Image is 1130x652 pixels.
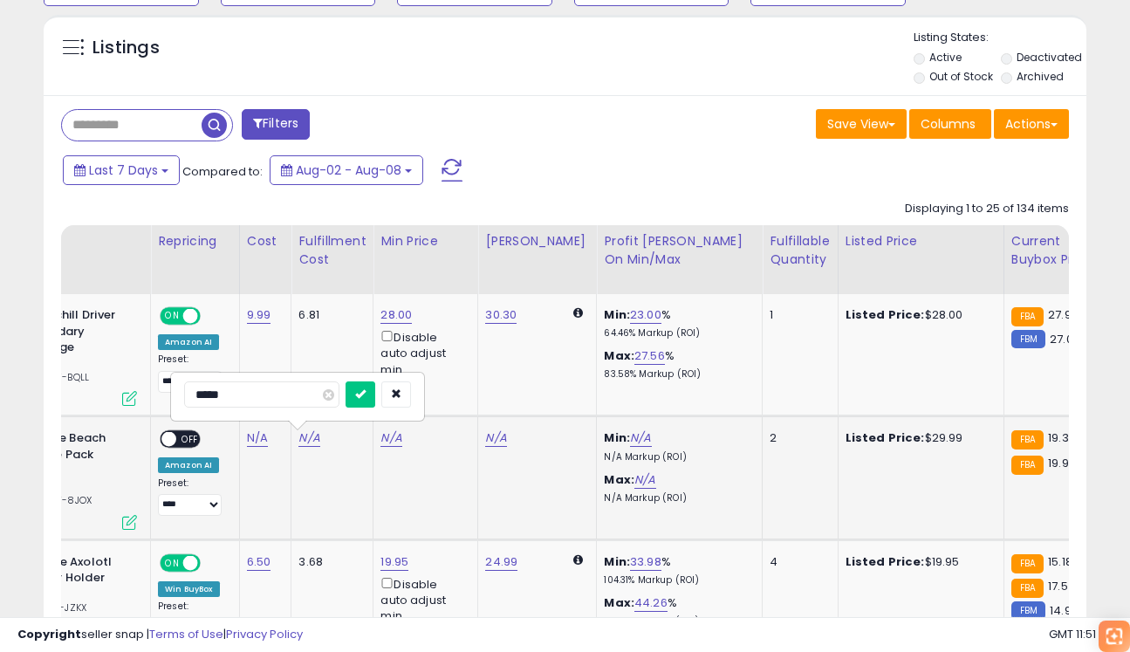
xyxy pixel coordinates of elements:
[149,626,223,642] a: Terms of Use
[485,232,589,251] div: [PERSON_NAME]
[1050,331,1080,347] span: 27.06
[846,553,925,570] b: Listed Price:
[380,232,470,251] div: Min Price
[929,50,962,65] label: Active
[1017,69,1064,84] label: Archived
[604,492,749,504] p: N/A Markup (ROI)
[242,109,310,140] button: Filters
[630,306,661,324] a: 23.00
[158,581,220,597] div: Win BuyBox
[1049,626,1113,642] span: 2025-08-16 11:51 GMT
[604,451,749,463] p: N/A Markup (ROI)
[604,595,749,628] div: %
[846,307,990,323] div: $28.00
[158,334,219,350] div: Amazon AI
[604,429,630,446] b: Min:
[298,429,319,447] a: N/A
[604,368,749,381] p: 83.58% Markup (ROI)
[604,327,749,340] p: 64.46% Markup (ROI)
[298,554,360,570] div: 3.68
[1048,455,1076,471] span: 19.99
[1011,307,1044,326] small: FBA
[604,574,749,587] p: 104.31% Markup (ROI)
[182,163,263,180] span: Compared to:
[604,307,749,340] div: %
[380,429,401,447] a: N/A
[270,155,423,185] button: Aug-02 - Aug-08
[1017,50,1082,65] label: Deactivated
[770,430,824,446] div: 2
[198,309,226,324] span: OFF
[158,457,219,473] div: Amazon AI
[1011,232,1101,269] div: Current Buybox Price
[921,115,976,133] span: Columns
[909,109,991,139] button: Columns
[176,432,204,447] span: OFF
[604,471,634,488] b: Max:
[604,232,755,269] div: Profit [PERSON_NAME] on Min/Max
[158,232,232,251] div: Repricing
[846,430,990,446] div: $29.99
[994,109,1069,139] button: Actions
[604,348,749,381] div: %
[1011,330,1045,348] small: FBM
[92,36,160,60] h5: Listings
[298,232,366,269] div: Fulfillment Cost
[247,429,268,447] a: N/A
[929,69,993,84] label: Out of Stock
[634,471,655,489] a: N/A
[380,327,464,378] div: Disable auto adjust min
[380,574,464,625] div: Disable auto adjust min
[1011,554,1044,573] small: FBA
[1048,306,1079,323] span: 27.94
[1048,578,1076,594] span: 17.54
[198,555,226,570] span: OFF
[604,553,630,570] b: Min:
[1048,553,1072,570] span: 15.18
[846,306,925,323] b: Listed Price:
[770,307,824,323] div: 1
[380,306,412,324] a: 28.00
[247,232,284,251] div: Cost
[247,306,271,324] a: 9.99
[604,554,749,587] div: %
[17,627,303,643] div: seller snap | |
[770,232,830,269] div: Fulfillable Quantity
[770,554,824,570] div: 4
[634,594,668,612] a: 44.26
[604,594,634,611] b: Max:
[846,429,925,446] b: Listed Price:
[634,347,665,365] a: 27.56
[597,225,763,294] th: The percentage added to the cost of goods (COGS) that forms the calculator for Min & Max prices.
[247,553,271,571] a: 6.50
[89,161,158,179] span: Last 7 Days
[296,161,401,179] span: Aug-02 - Aug-08
[161,555,183,570] span: ON
[158,353,226,393] div: Preset:
[846,232,996,251] div: Listed Price
[1011,456,1044,475] small: FBA
[604,306,630,323] b: Min:
[816,109,907,139] button: Save View
[161,309,183,324] span: ON
[485,429,506,447] a: N/A
[630,429,651,447] a: N/A
[1011,579,1044,598] small: FBA
[63,155,180,185] button: Last 7 Days
[17,626,81,642] strong: Copyright
[1048,429,1076,446] span: 19.35
[905,201,1069,217] div: Displaying 1 to 25 of 134 items
[914,30,1086,46] p: Listing States:
[226,626,303,642] a: Privacy Policy
[485,306,517,324] a: 30.30
[1011,430,1044,450] small: FBA
[158,477,226,517] div: Preset:
[380,553,408,571] a: 19.95
[604,347,634,364] b: Max:
[485,553,517,571] a: 24.99
[846,554,990,570] div: $19.95
[298,307,360,323] div: 6.81
[630,553,661,571] a: 33.98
